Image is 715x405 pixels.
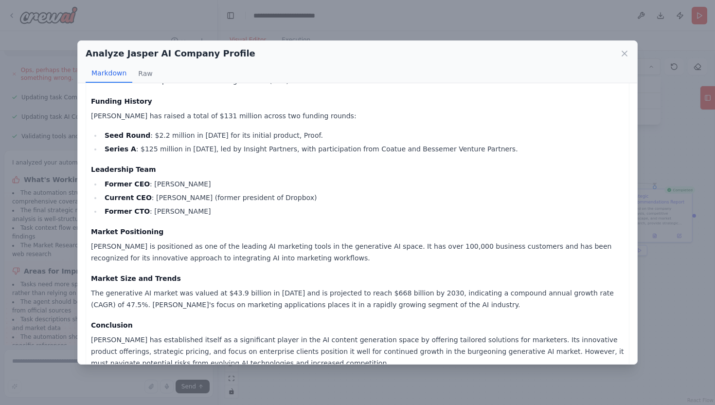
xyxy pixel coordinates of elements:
h2: Analyze Jasper AI Company Profile [86,47,255,60]
strong: Current CEO [105,194,152,202]
p: The generative AI market was valued at $43.9 billion in [DATE] and is projected to reach $668 bil... [91,287,624,311]
strong: Former CEO [105,180,150,188]
h4: Leadership Team [91,165,624,174]
button: Markdown [86,64,132,83]
li: : [PERSON_NAME] (former president of Dropbox) [102,192,624,203]
li: : [PERSON_NAME] [102,178,624,190]
button: Raw [132,64,158,83]
h4: Funding History [91,96,624,106]
strong: Seed Round [105,131,150,139]
strong: Former CTO [105,207,150,215]
h4: Market Positioning [91,227,624,237]
p: [PERSON_NAME] has raised a total of $131 million across two funding rounds: [91,110,624,122]
h4: Market Size and Trends [91,274,624,283]
li: : $2.2 million in [DATE] for its initial product, Proof. [102,129,624,141]
p: [PERSON_NAME] is positioned as one of the leading AI marketing tools in the generative AI space. ... [91,240,624,264]
li: : [PERSON_NAME] [102,205,624,217]
strong: Series A [105,145,136,153]
li: : $125 million in [DATE], led by Insight Partners, with participation from Coatue and Bessemer Ve... [102,143,624,155]
h4: Conclusion [91,320,624,330]
p: [PERSON_NAME] has established itself as a significant player in the AI content generation space b... [91,334,624,369]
